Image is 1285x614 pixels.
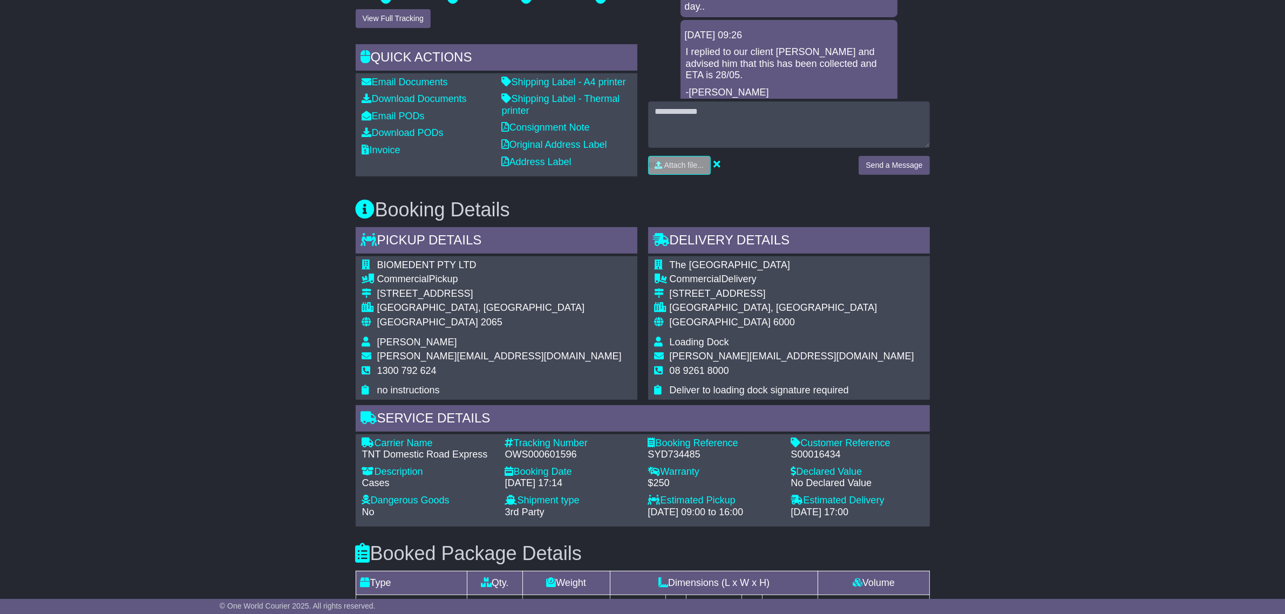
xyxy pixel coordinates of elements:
[791,466,923,478] div: Declared Value
[670,385,849,395] span: Deliver to loading dock signature required
[356,199,930,221] h3: Booking Details
[670,337,729,347] span: Loading Dock
[362,449,494,461] div: TNT Domestic Road Express
[377,351,622,361] span: [PERSON_NAME][EMAIL_ADDRESS][DOMAIN_NAME]
[648,495,780,507] div: Estimated Pickup
[670,274,722,284] span: Commercial
[791,477,923,489] div: No Declared Value
[505,477,637,489] div: [DATE] 17:14
[220,602,376,610] span: © One World Courier 2025. All rights reserved.
[522,571,610,595] td: Weight
[670,274,914,285] div: Delivery
[686,46,892,81] p: I replied to our client [PERSON_NAME] and advised him that this has been collected and ETA is 28/05.
[670,351,914,361] span: [PERSON_NAME][EMAIL_ADDRESS][DOMAIN_NAME]
[362,77,448,87] a: Email Documents
[505,507,545,517] span: 3rd Party
[356,405,930,434] div: Service Details
[377,274,429,284] span: Commercial
[670,260,790,270] span: The [GEOGRAPHIC_DATA]
[362,495,494,507] div: Dangerous Goods
[648,466,780,478] div: Warranty
[356,9,431,28] button: View Full Tracking
[377,260,477,270] span: BIOMEDENT PTY LTD
[362,127,444,138] a: Download PODs
[502,139,607,150] a: Original Address Label
[356,543,930,564] h3: Booked Package Details
[362,93,467,104] a: Download Documents
[505,438,637,449] div: Tracking Number
[362,438,494,449] div: Carrier Name
[481,317,502,328] span: 2065
[670,317,771,328] span: [GEOGRAPHIC_DATA]
[377,302,622,314] div: [GEOGRAPHIC_DATA], [GEOGRAPHIC_DATA]
[377,337,457,347] span: [PERSON_NAME]
[859,156,929,175] button: Send a Message
[670,365,729,376] span: 08 9261 8000
[356,571,467,595] td: Type
[377,288,622,300] div: [STREET_ADDRESS]
[791,507,923,519] div: [DATE] 17:00
[467,571,522,595] td: Qty.
[362,477,494,489] div: Cases
[502,156,572,167] a: Address Label
[648,477,780,489] div: $250
[670,302,914,314] div: [GEOGRAPHIC_DATA], [GEOGRAPHIC_DATA]
[377,365,437,376] span: 1300 792 624
[362,145,400,155] a: Invoice
[648,438,780,449] div: Booking Reference
[377,317,478,328] span: [GEOGRAPHIC_DATA]
[505,466,637,478] div: Booking Date
[502,93,620,116] a: Shipping Label - Thermal printer
[502,77,626,87] a: Shipping Label - A4 printer
[502,122,590,133] a: Consignment Note
[362,466,494,478] div: Description
[356,44,637,73] div: Quick Actions
[356,227,637,256] div: Pickup Details
[686,87,892,99] p: -[PERSON_NAME]
[791,449,923,461] div: S00016434
[377,274,622,285] div: Pickup
[648,507,780,519] div: [DATE] 09:00 to 16:00
[362,507,375,517] span: No
[670,288,914,300] div: [STREET_ADDRESS]
[648,227,930,256] div: Delivery Details
[648,449,780,461] div: SYD734485
[377,385,440,395] span: no instructions
[791,438,923,449] div: Customer Reference
[791,495,923,507] div: Estimated Delivery
[505,449,637,461] div: OWS000601596
[773,317,795,328] span: 6000
[818,571,929,595] td: Volume
[505,495,637,507] div: Shipment type
[685,30,893,42] div: [DATE] 09:26
[610,571,818,595] td: Dimensions (L x W x H)
[362,111,425,121] a: Email PODs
